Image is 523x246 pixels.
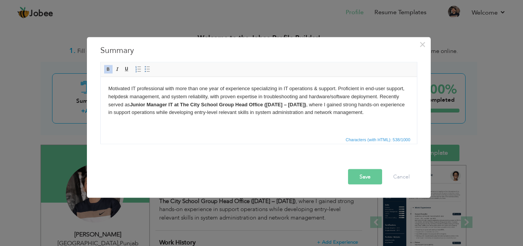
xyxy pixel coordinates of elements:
button: Cancel [386,169,417,184]
a: Insert/Remove Bulleted List [143,65,152,73]
span: × [419,37,426,51]
a: Bold [104,65,113,73]
a: Underline [123,65,131,73]
h3: Summary [100,45,417,56]
button: Close [417,38,429,50]
a: Italic [113,65,122,73]
a: Insert/Remove Numbered List [134,65,142,73]
span: Characters (with HTML): 538/1000 [344,136,412,143]
iframe: Rich Text Editor, summaryEditor [101,77,417,134]
div: Statistics [344,136,413,143]
button: Save [348,169,382,184]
